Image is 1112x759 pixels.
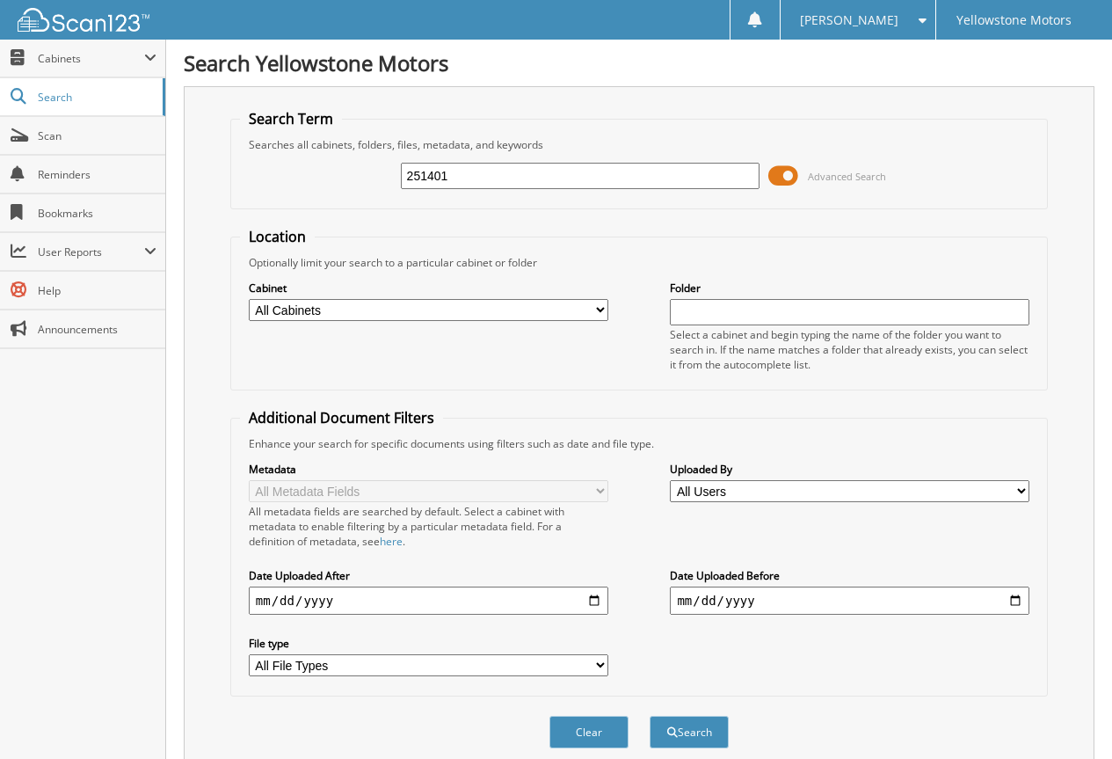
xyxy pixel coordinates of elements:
label: Uploaded By [670,462,1029,477]
span: [PERSON_NAME] [800,15,898,26]
span: Search [38,90,154,105]
input: end [670,587,1029,615]
div: Select a cabinet and begin typing the name of the folder you want to search in. If the name match... [670,327,1029,372]
input: start [249,587,608,615]
span: Announcements [38,322,156,337]
span: Reminders [38,167,156,182]
legend: Additional Document Filters [240,408,443,427]
legend: Search Term [240,109,342,128]
img: scan123-logo-white.svg [18,8,149,32]
a: here [380,534,403,549]
label: Date Uploaded After [249,568,608,583]
label: Folder [670,281,1029,296]
iframe: Chat Widget [1024,675,1112,759]
div: All metadata fields are searched by default. Select a cabinet with metadata to enable filtering b... [249,504,608,549]
span: Help [38,283,156,298]
label: Date Uploaded Before [670,568,1029,583]
span: Yellowstone Motors [956,15,1072,26]
div: Enhance your search for specific documents using filters such as date and file type. [240,436,1038,451]
label: Cabinet [249,281,608,296]
span: User Reports [38,244,144,259]
button: Search [650,716,729,748]
span: Scan [38,128,156,143]
legend: Location [240,227,315,246]
span: Advanced Search [808,170,886,183]
button: Clear [549,716,629,748]
span: Cabinets [38,51,144,66]
label: File type [249,636,608,651]
span: Bookmarks [38,206,156,221]
label: Metadata [249,462,608,477]
div: Optionally limit your search to a particular cabinet or folder [240,255,1038,270]
h1: Search Yellowstone Motors [184,48,1094,77]
div: Searches all cabinets, folders, files, metadata, and keywords [240,137,1038,152]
